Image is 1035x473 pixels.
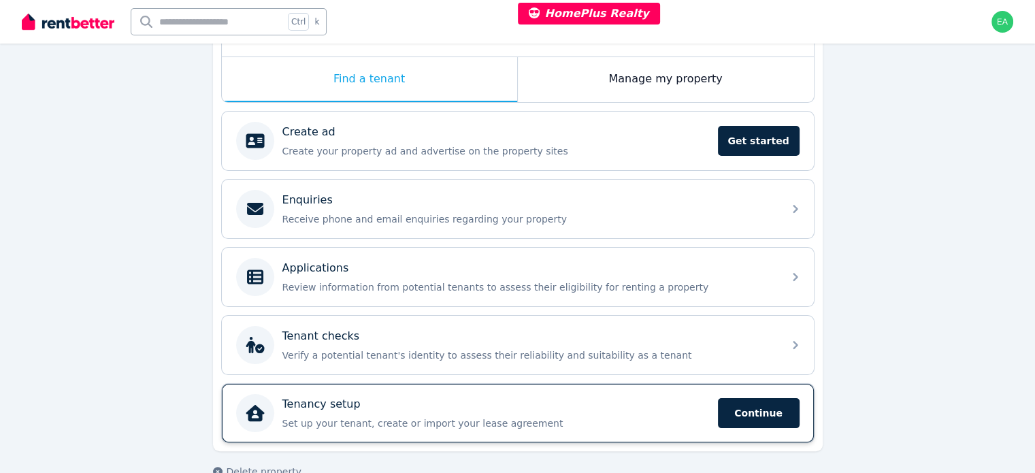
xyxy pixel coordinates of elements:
span: HomePlus Realty [529,7,649,20]
img: earl@rentbetter.com.au [991,11,1013,33]
div: Find a tenant [222,57,517,102]
span: k [314,16,319,27]
p: Tenant checks [282,328,360,344]
span: Ctrl [288,13,309,31]
a: EnquiriesReceive phone and email enquiries regarding your property [222,180,814,238]
p: Tenancy setup [282,396,361,412]
span: Continue [718,398,800,428]
p: Verify a potential tenant's identity to assess their reliability and suitability as a tenant [282,348,775,362]
span: Get started [718,126,800,156]
a: Tenant checksVerify a potential tenant's identity to assess their reliability and suitability as ... [222,316,814,374]
img: RentBetter [22,12,114,32]
a: Tenancy setupSet up your tenant, create or import your lease agreementContinue [222,384,814,442]
p: Receive phone and email enquiries regarding your property [282,212,775,226]
p: Enquiries [282,192,333,208]
div: Manage my property [518,57,814,102]
p: Create your property ad and advertise on the property sites [282,144,710,158]
a: ApplicationsReview information from potential tenants to assess their eligibility for renting a p... [222,248,814,306]
p: Set up your tenant, create or import your lease agreement [282,417,710,430]
p: Review information from potential tenants to assess their eligibility for renting a property [282,280,775,294]
a: Create adCreate your property ad and advertise on the property sitesGet started [222,112,814,170]
p: Create ad [282,124,335,140]
p: Applications [282,260,349,276]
